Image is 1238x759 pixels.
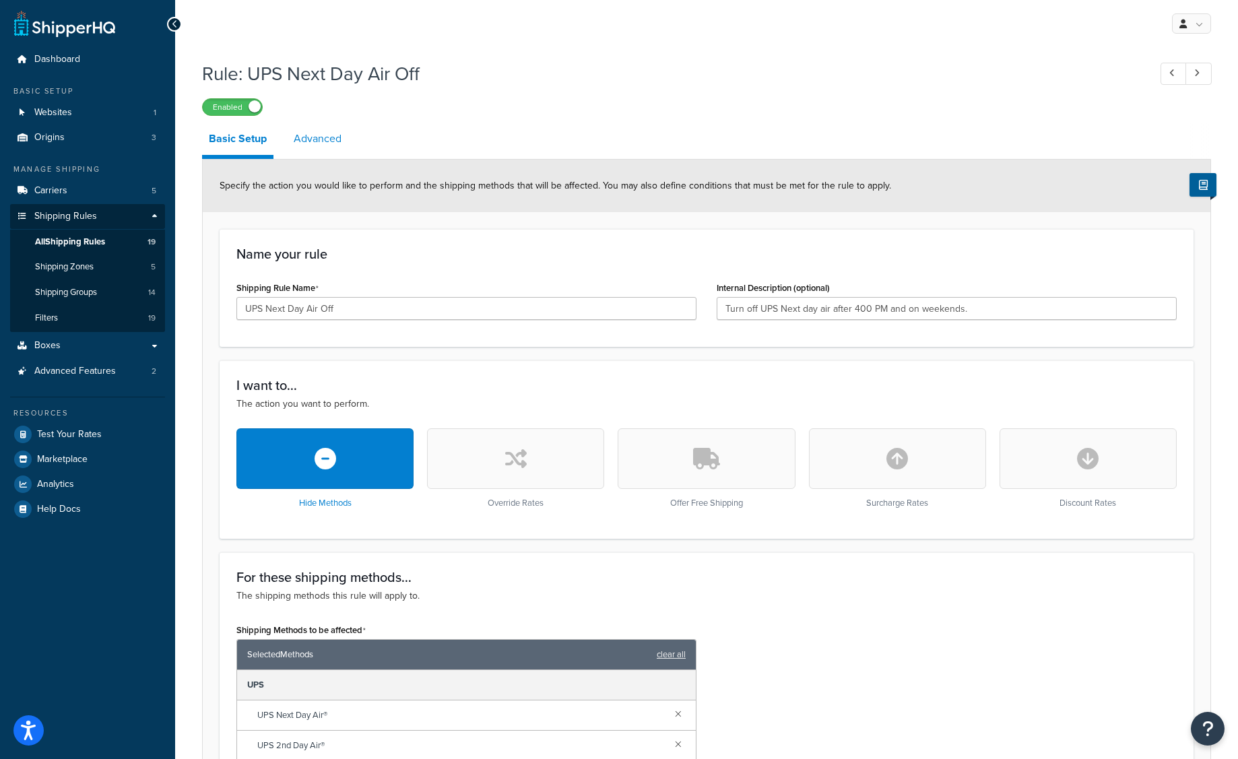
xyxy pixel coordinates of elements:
[10,280,165,305] a: Shipping Groups14
[10,359,165,384] li: Advanced Features
[287,123,348,155] a: Advanced
[247,645,650,664] span: Selected Methods
[152,185,156,197] span: 5
[809,428,986,508] div: Surcharge Rates
[1185,63,1212,85] a: Next Record
[152,132,156,143] span: 3
[10,333,165,358] a: Boxes
[10,178,165,203] a: Carriers5
[148,236,156,248] span: 19
[10,47,165,72] a: Dashboard
[236,397,1177,411] p: The action you want to perform.
[10,125,165,150] li: Origins
[35,312,58,324] span: Filters
[10,255,165,279] li: Shipping Zones
[257,706,664,725] span: UPS Next Day Air®
[717,283,830,293] label: Internal Description (optional)
[34,366,116,377] span: Advanced Features
[10,100,165,125] a: Websites1
[202,123,273,159] a: Basic Setup
[1190,173,1216,197] button: Show Help Docs
[10,204,165,332] li: Shipping Rules
[10,306,165,331] a: Filters19
[152,366,156,377] span: 2
[1000,428,1177,508] div: Discount Rates
[257,736,664,755] span: UPS 2nd Day Air®
[35,261,94,273] span: Shipping Zones
[10,125,165,150] a: Origins3
[34,185,67,197] span: Carriers
[236,589,1177,603] p: The shipping methods this rule will apply to.
[10,86,165,97] div: Basic Setup
[148,287,156,298] span: 14
[37,454,88,465] span: Marketplace
[236,570,1177,585] h3: For these shipping methods...
[37,429,102,440] span: Test Your Rates
[10,178,165,203] li: Carriers
[202,61,1136,87] h1: Rule: UPS Next Day Air Off
[236,625,366,636] label: Shipping Methods to be affected
[10,359,165,384] a: Advanced Features2
[35,287,97,298] span: Shipping Groups
[236,283,319,294] label: Shipping Rule Name
[37,504,81,515] span: Help Docs
[220,178,891,193] span: Specify the action you would like to perform and the shipping methods that will be affected. You ...
[148,312,156,324] span: 19
[203,99,262,115] label: Enabled
[1191,712,1225,746] button: Open Resource Center
[10,472,165,496] a: Analytics
[34,340,61,352] span: Boxes
[1161,63,1187,85] a: Previous Record
[237,670,696,700] div: UPS
[236,428,414,508] div: Hide Methods
[10,255,165,279] a: Shipping Zones5
[34,132,65,143] span: Origins
[10,100,165,125] li: Websites
[236,378,1177,393] h3: I want to...
[10,280,165,305] li: Shipping Groups
[427,428,604,508] div: Override Rates
[657,645,686,664] a: clear all
[34,211,97,222] span: Shipping Rules
[151,261,156,273] span: 5
[618,428,795,508] div: Offer Free Shipping
[34,54,80,65] span: Dashboard
[236,246,1177,261] h3: Name your rule
[10,422,165,447] a: Test Your Rates
[10,204,165,229] a: Shipping Rules
[10,230,165,255] a: AllShipping Rules19
[10,447,165,471] a: Marketplace
[10,407,165,419] div: Resources
[35,236,105,248] span: All Shipping Rules
[10,497,165,521] a: Help Docs
[34,107,72,119] span: Websites
[37,479,74,490] span: Analytics
[10,306,165,331] li: Filters
[154,107,156,119] span: 1
[10,164,165,175] div: Manage Shipping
